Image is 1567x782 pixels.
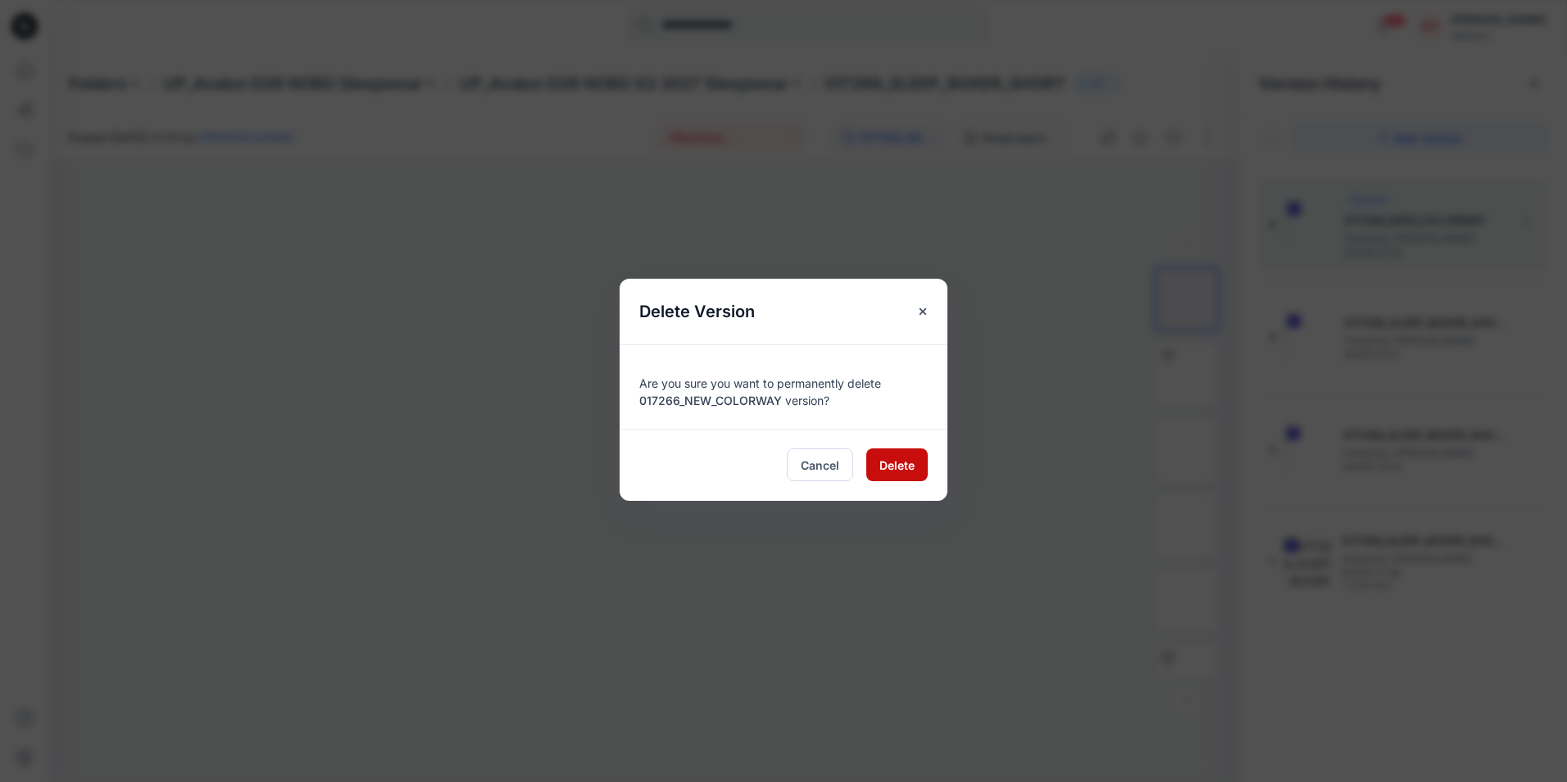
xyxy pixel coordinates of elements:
[620,279,774,344] h5: Delete Version
[639,365,928,409] div: Are you sure you want to permanently delete version?
[879,457,915,474] span: Delete
[639,393,782,407] span: 017266_NEW_COLORWAY
[801,457,839,474] span: Cancel
[866,448,928,481] button: Delete
[908,297,938,326] button: Close
[787,448,853,481] button: Cancel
